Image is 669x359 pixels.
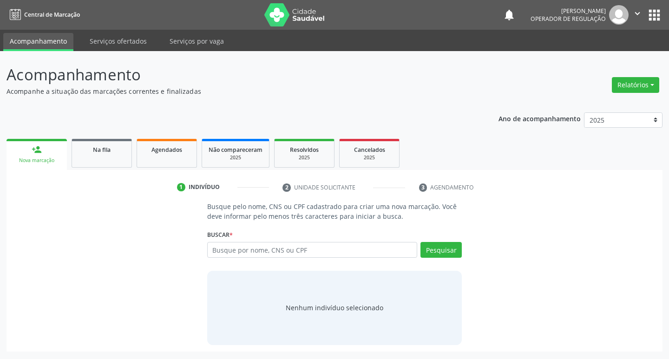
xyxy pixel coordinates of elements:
[420,242,462,258] button: Pesquisar
[83,33,153,49] a: Serviços ofertados
[177,183,185,191] div: 1
[32,144,42,155] div: person_add
[3,33,73,51] a: Acompanhamento
[7,86,466,96] p: Acompanhe a situação das marcações correntes e finalizadas
[209,154,262,161] div: 2025
[7,7,80,22] a: Central de Marcação
[498,112,581,124] p: Ano de acompanhamento
[632,8,643,19] i: 
[646,7,662,23] button: apps
[209,146,262,154] span: Não compareceram
[503,8,516,21] button: notifications
[354,146,385,154] span: Cancelados
[609,5,629,25] img: img
[151,146,182,154] span: Agendados
[93,146,111,154] span: Na fila
[531,15,606,23] span: Operador de regulação
[163,33,230,49] a: Serviços por vaga
[629,5,646,25] button: 
[286,303,383,313] div: Nenhum indivíduo selecionado
[531,7,606,15] div: [PERSON_NAME]
[13,157,60,164] div: Nova marcação
[189,183,220,191] div: Indivíduo
[207,202,462,221] p: Busque pelo nome, CNS ou CPF cadastrado para criar uma nova marcação. Você deve informar pelo men...
[612,77,659,93] button: Relatórios
[346,154,393,161] div: 2025
[207,242,418,258] input: Busque por nome, CNS ou CPF
[290,146,319,154] span: Resolvidos
[24,11,80,19] span: Central de Marcação
[281,154,328,161] div: 2025
[7,63,466,86] p: Acompanhamento
[207,228,233,242] label: Buscar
